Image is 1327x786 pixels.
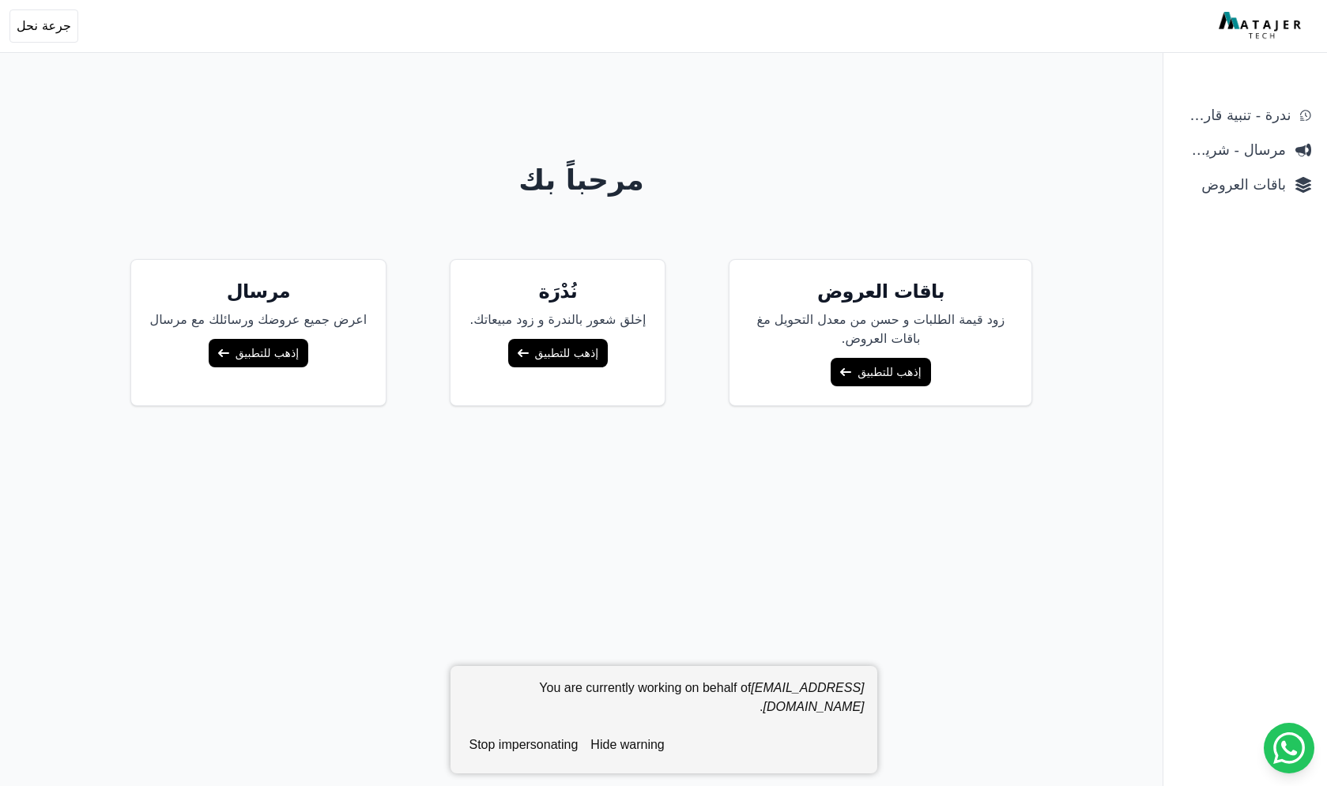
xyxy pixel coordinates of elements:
[508,339,608,367] a: إذهب للتطبيق
[751,681,864,713] em: [EMAIL_ADDRESS][DOMAIN_NAME]
[150,279,368,304] h5: مرسال
[748,279,1012,304] h5: باقات العروض
[469,310,646,329] p: إخلق شعور بالندرة و زود مبيعاتك.
[150,310,368,329] p: اعرض جميع عروضك ورسائلك مع مرسال
[209,339,308,367] a: إذهب للتطبيق
[748,310,1012,348] p: زود قيمة الطلبات و حسن من معدل التحويل مغ باقات العروض.
[1219,12,1305,40] img: MatajerTech Logo
[17,17,71,36] span: جرعة نحل
[463,679,865,729] div: You are currently working on behalf of .
[463,729,585,761] button: stop impersonating
[1179,139,1286,161] span: مرسال - شريط دعاية
[1179,174,1286,196] span: باقات العروض
[831,358,930,386] a: إذهب للتطبيق
[9,9,78,43] button: جرعة نحل
[584,729,670,761] button: hide warning
[1179,104,1291,126] span: ندرة - تنبية قارب علي النفاذ
[469,279,646,304] h5: نُدْرَة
